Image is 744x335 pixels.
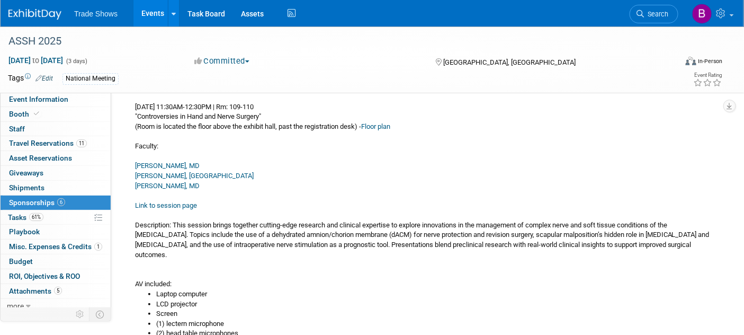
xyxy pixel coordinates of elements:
[135,162,200,170] a: [PERSON_NAME], MD
[1,166,111,180] a: Giveaways
[9,110,41,118] span: Booth
[1,196,111,210] a: Sponsorships6
[9,227,40,236] span: Playbook
[5,32,662,51] div: ASSH 2025
[71,307,89,321] td: Personalize Event Tab Strip
[135,172,254,180] a: [PERSON_NAME], [GEOGRAPHIC_DATA]
[9,139,87,147] span: Travel Reservations
[74,10,118,18] span: Trade Shows
[1,107,111,121] a: Booth
[156,289,715,299] li: Laptop computer
[686,57,696,65] img: Format-Inperson.png
[135,182,200,190] a: [PERSON_NAME], MD
[62,73,119,84] div: National Meeting
[9,154,72,162] span: Asset Reservations
[1,269,111,284] a: ROI, Objectives & ROO
[1,284,111,298] a: Attachments5
[94,243,102,251] span: 1
[8,213,43,222] span: Tasks
[1,151,111,165] a: Asset Reservations
[76,139,87,147] span: 11
[9,242,102,251] span: Misc. Expenses & Credits
[644,10,668,18] span: Search
[1,122,111,136] a: Staff
[692,4,712,24] img: Becca Rensi
[35,75,53,82] a: Edit
[29,213,43,221] span: 61%
[1,181,111,195] a: Shipments
[34,111,39,117] i: Booth reservation complete
[9,169,43,177] span: Giveaways
[1,240,111,254] a: Misc. Expenses & Credits1
[156,299,715,310] li: LCD projector
[8,73,53,85] td: Tags
[617,55,723,71] div: Event Format
[443,58,576,66] span: [GEOGRAPHIC_DATA], [GEOGRAPHIC_DATA]
[57,198,65,206] span: 6
[31,56,41,65] span: to
[1,254,111,269] a: Budget
[7,302,24,310] span: more
[1,92,111,107] a: Event Information
[135,201,197,209] a: Link to session page
[1,299,111,313] a: more
[65,58,87,65] span: (3 days)
[9,183,44,192] span: Shipments
[1,210,111,225] a: Tasks61%
[9,125,25,133] span: Staff
[156,319,715,329] li: (1) lectern microphone
[54,287,62,295] span: 5
[1,225,111,239] a: Playbook
[8,56,64,65] span: [DATE] [DATE]
[9,95,68,103] span: Event Information
[89,307,111,321] td: Toggle Event Tabs
[630,5,678,23] a: Search
[191,56,254,67] button: Committed
[9,272,80,280] span: ROI, Objectives & ROO
[156,309,715,319] li: Screen
[694,73,722,78] div: Event Rating
[9,257,33,266] span: Budget
[8,9,61,20] img: ExhibitDay
[9,198,65,207] span: Sponsorships
[361,122,390,130] a: Floor plan
[9,287,62,295] span: Attachments
[698,57,723,65] div: In-Person
[1,136,111,151] a: Travel Reservations11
